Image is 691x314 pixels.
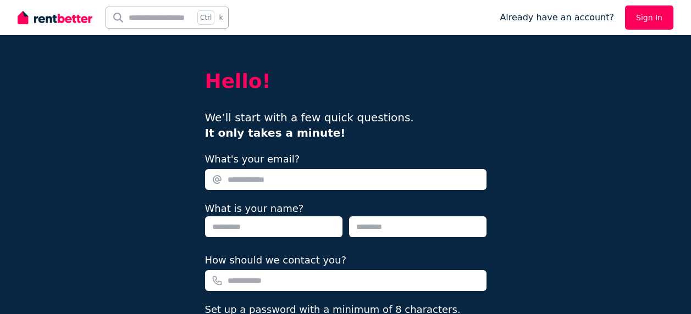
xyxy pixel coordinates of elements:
[625,5,673,30] a: Sign In
[205,70,487,92] h2: Hello!
[205,111,414,139] span: We’ll start with a few quick questions.
[205,126,346,139] b: It only takes a minute!
[18,9,92,26] img: RentBetter
[205,253,347,268] label: How should we contact you?
[197,10,214,25] span: Ctrl
[219,13,223,22] span: k
[205,152,300,167] label: What's your email?
[500,11,614,24] span: Already have an account?
[205,203,304,214] label: What is your name?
